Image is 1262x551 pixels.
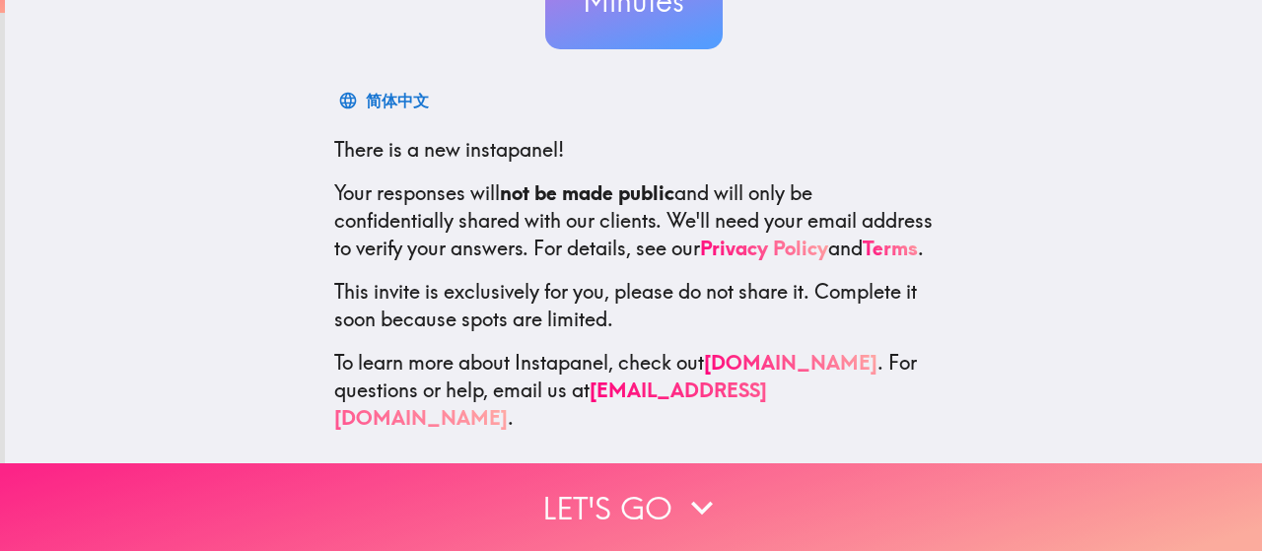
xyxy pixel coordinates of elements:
p: To learn more about Instapanel, check out . For questions or help, email us at . [334,349,934,432]
a: Privacy Policy [700,236,828,260]
div: 简体中文 [366,87,429,114]
button: 简体中文 [334,81,437,120]
p: This invite is exclusively for you, please do not share it. Complete it soon because spots are li... [334,278,934,333]
a: [DOMAIN_NAME] [704,350,877,375]
span: There is a new instapanel! [334,137,564,162]
a: [EMAIL_ADDRESS][DOMAIN_NAME] [334,378,767,430]
p: Your responses will and will only be confidentially shared with our clients. We'll need your emai... [334,179,934,262]
a: Terms [863,236,918,260]
b: not be made public [500,180,674,205]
